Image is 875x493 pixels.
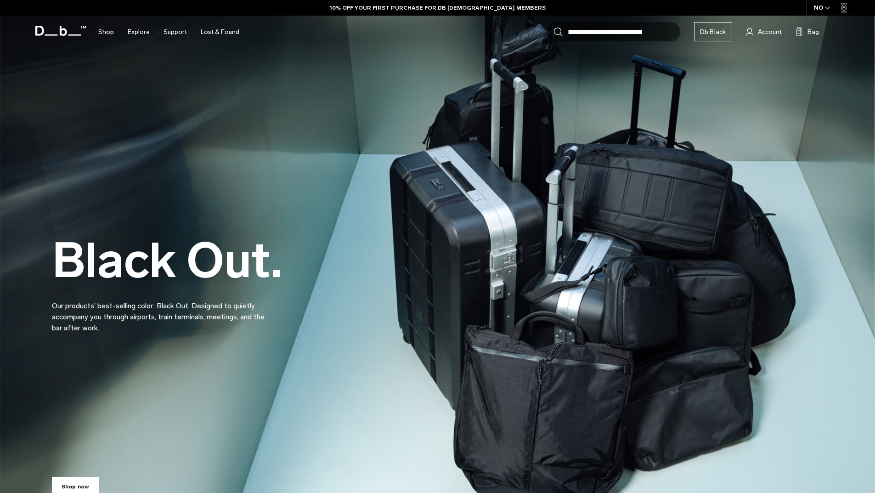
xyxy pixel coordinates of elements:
[330,4,546,12] a: 10% OFF YOUR FIRST PURCHASE FOR DB [DEMOGRAPHIC_DATA] MEMBERS
[164,16,187,48] a: Support
[98,16,114,48] a: Shop
[91,16,246,48] nav: Main Navigation
[758,27,782,37] span: Account
[694,22,732,41] a: Db Black
[746,26,782,37] a: Account
[128,16,150,48] a: Explore
[796,26,819,37] button: Bag
[52,289,272,334] p: Our products’ best-selling color: Black Out. Designed to quietly accompany you through airports, ...
[807,27,819,37] span: Bag
[52,237,282,285] h2: Black Out.
[201,16,239,48] a: Lost & Found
